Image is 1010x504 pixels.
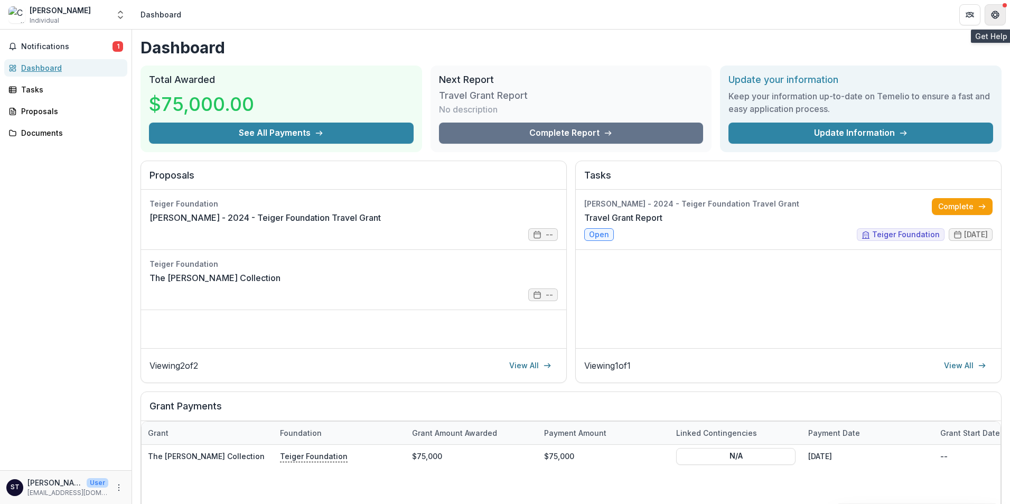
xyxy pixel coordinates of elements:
[149,90,254,118] h3: $75,000.00
[21,42,113,51] span: Notifications
[584,170,993,190] h2: Tasks
[280,450,348,462] p: Teiger Foundation
[27,477,82,488] p: [PERSON_NAME]
[538,427,613,438] div: Payment Amount
[406,422,538,444] div: Grant amount awarded
[149,74,414,86] h2: Total Awarded
[149,272,280,284] a: The [PERSON_NAME] Collection
[406,445,538,468] div: $75,000
[142,427,175,438] div: Grant
[728,90,993,115] h3: Keep your information up-to-date on Temelio to ensure a fast and easy application process.
[136,7,185,22] nav: breadcrumb
[938,357,993,374] a: View All
[934,427,1006,438] div: Grant start date
[538,422,670,444] div: Payment Amount
[584,359,631,372] p: Viewing 1 of 1
[985,4,1006,25] button: Get Help
[728,123,993,144] a: Update Information
[4,59,127,77] a: Dashboard
[11,484,20,491] div: Sara Trautman-Yegenoglu
[274,422,406,444] div: Foundation
[113,41,123,52] span: 1
[802,445,934,468] div: [DATE]
[538,445,670,468] div: $75,000
[113,4,128,25] button: Open entity switcher
[728,74,993,86] h2: Update your information
[959,4,980,25] button: Partners
[149,123,414,144] button: See All Payments
[802,422,934,444] div: Payment date
[30,5,91,16] div: [PERSON_NAME]
[932,198,993,215] a: Complete
[439,123,704,144] a: Complete Report
[4,81,127,98] a: Tasks
[439,90,528,101] h3: Travel Grant Report
[27,488,108,498] p: [EMAIL_ADDRESS][DOMAIN_NAME]
[142,422,274,444] div: Grant
[584,211,662,224] a: Travel Grant Report
[21,106,119,117] div: Proposals
[149,359,198,372] p: Viewing 2 of 2
[21,127,119,138] div: Documents
[21,62,119,73] div: Dashboard
[274,427,328,438] div: Foundation
[149,170,558,190] h2: Proposals
[149,400,993,421] h2: Grant Payments
[670,427,763,438] div: Linked Contingencies
[21,84,119,95] div: Tasks
[30,16,59,25] span: Individual
[149,211,381,224] a: [PERSON_NAME] - 2024 - Teiger Foundation Travel Grant
[141,38,1002,57] h1: Dashboard
[4,38,127,55] button: Notifications1
[439,103,498,116] p: No description
[87,478,108,488] p: User
[670,422,802,444] div: Linked Contingencies
[4,102,127,120] a: Proposals
[406,427,503,438] div: Grant amount awarded
[148,452,265,461] a: The [PERSON_NAME] Collection
[4,124,127,142] a: Documents
[141,9,181,20] div: Dashboard
[676,447,796,464] button: N/A
[503,357,558,374] a: View All
[113,481,125,494] button: More
[8,6,25,23] img: Camille Brown
[439,74,704,86] h2: Next Report
[802,427,866,438] div: Payment date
